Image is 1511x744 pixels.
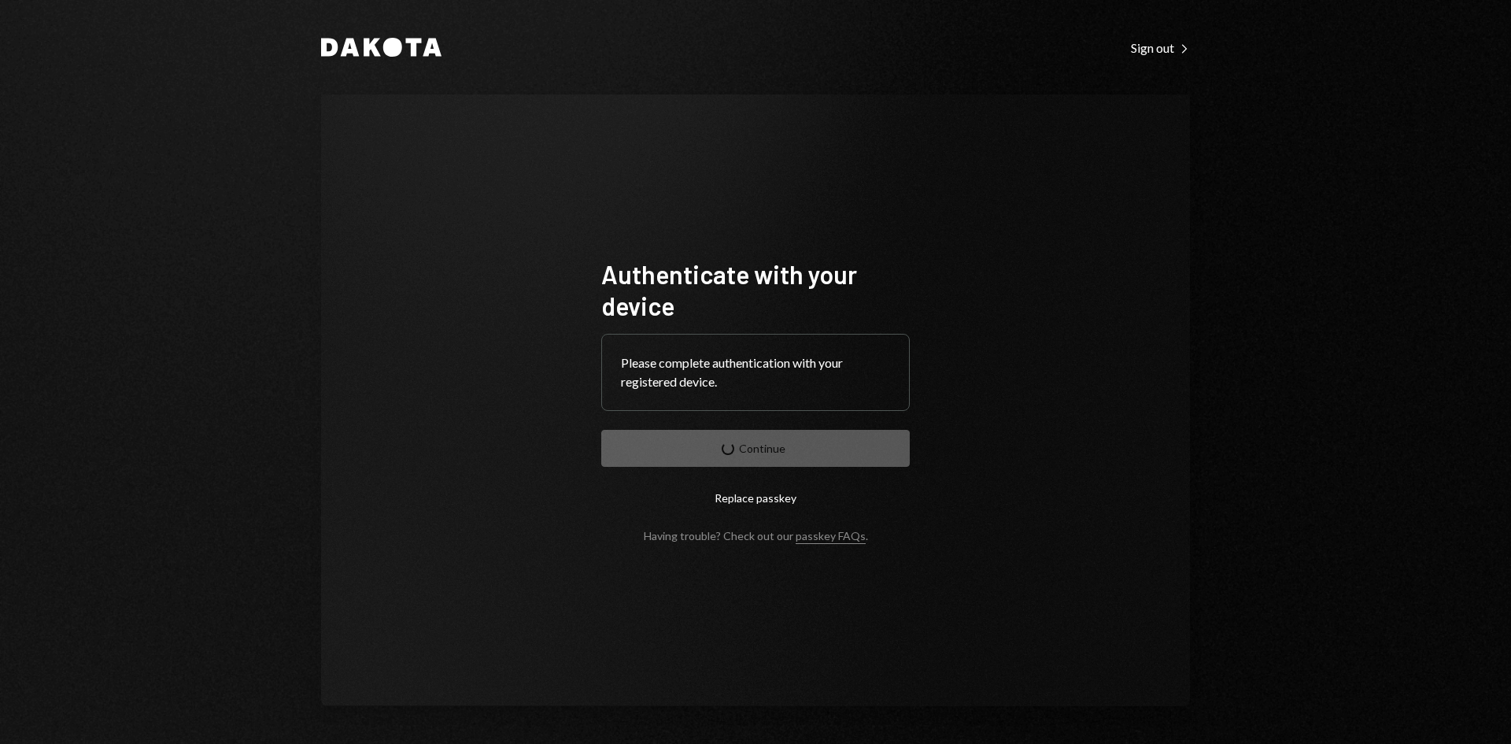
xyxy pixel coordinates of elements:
[621,353,890,391] div: Please complete authentication with your registered device.
[796,529,866,544] a: passkey FAQs
[601,479,910,516] button: Replace passkey
[601,258,910,321] h1: Authenticate with your device
[1131,40,1190,56] div: Sign out
[644,529,868,542] div: Having trouble? Check out our .
[1131,39,1190,56] a: Sign out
